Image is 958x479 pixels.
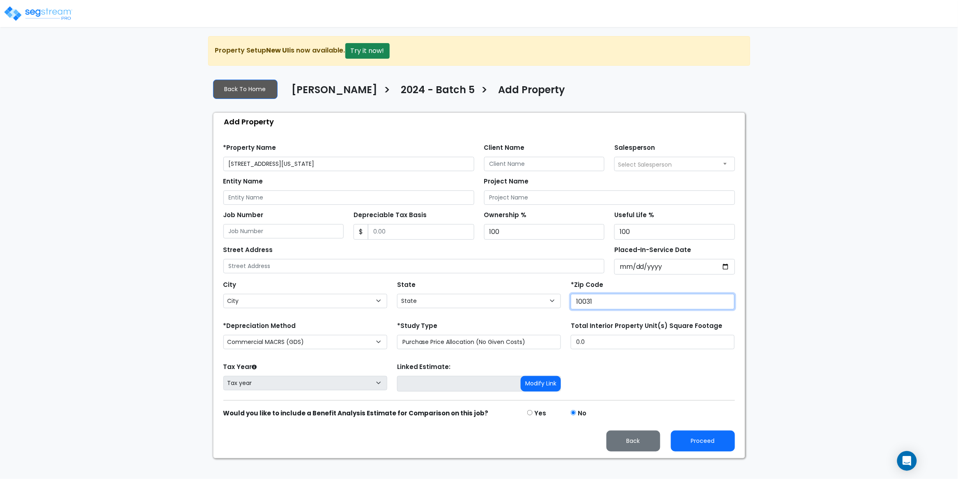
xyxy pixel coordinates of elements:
[614,245,692,255] label: Placed-In-Service Date
[223,224,344,238] input: Job Number
[292,84,378,98] h4: [PERSON_NAME]
[223,245,273,255] label: Street Address
[600,435,667,445] a: Back
[384,83,391,99] h3: >
[223,177,263,186] label: Entity Name
[571,294,735,309] input: Zip Code
[671,431,735,451] button: Proceed
[266,46,289,55] strong: New UI
[484,177,529,186] label: Project Name
[223,280,237,290] label: City
[897,451,917,471] div: Open Intercom Messenger
[614,224,735,240] input: Useful Life %
[223,190,474,205] input: Entity Name
[345,43,390,59] button: Try it now!
[354,211,427,220] label: Depreciable Tax Basis
[614,211,655,220] label: Useful Life %
[223,362,257,372] label: Tax Year
[401,84,475,98] h4: 2024 - Batch 5
[484,211,527,220] label: Ownership %
[218,113,745,131] div: Add Property
[578,409,586,418] label: No
[614,143,655,153] label: Salesperson
[223,409,489,417] strong: Would you like to include a Benefit Analysis Estimate for Comparison on this job?
[571,280,603,290] label: *Zip Code
[397,362,451,372] label: Linked Estimate:
[481,83,488,99] h3: >
[499,84,565,98] h4: Add Property
[484,143,525,153] label: Client Name
[3,5,73,22] img: logo_pro_r.png
[213,80,278,99] a: Back To Home
[484,190,735,205] input: Project Name
[484,224,605,240] input: Ownership %
[607,431,660,451] button: Back
[492,84,565,101] a: Add Property
[223,321,296,331] label: *Depreciation Method
[534,409,546,418] label: Yes
[223,259,605,273] input: Street Address
[571,321,722,331] label: Total Interior Property Unit(s) Square Footage
[368,224,474,240] input: 0.00
[354,224,368,240] span: $
[397,321,438,331] label: *Study Type
[286,84,378,101] a: [PERSON_NAME]
[397,280,416,290] label: State
[618,160,672,169] span: Select Salesperson
[395,84,475,101] a: 2024 - Batch 5
[208,36,750,66] div: Property Setup is now available.
[521,376,561,392] button: Modify Link
[223,143,276,153] label: *Property Name
[571,335,735,349] input: total square foot
[223,211,264,220] label: Job Number
[223,157,474,171] input: Property Name
[484,157,605,171] input: Client Name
